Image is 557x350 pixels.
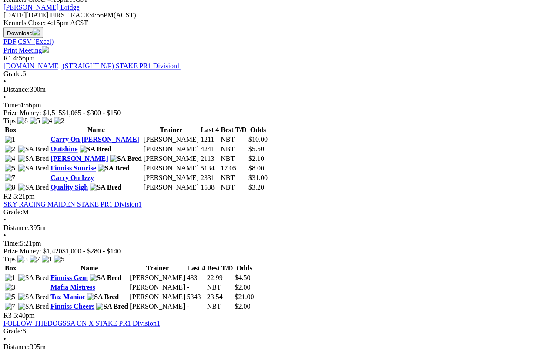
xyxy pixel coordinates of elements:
[3,224,554,232] div: 395m
[248,126,268,134] th: Odds
[110,155,142,163] img: SA Bred
[143,173,199,182] td: [PERSON_NAME]
[220,145,247,153] td: NBT
[3,247,554,255] div: Prize Money: $1,420
[3,327,23,335] span: Grade:
[207,283,234,292] td: NBT
[200,164,219,173] td: 5134
[62,109,121,117] span: $1,065 - $300 - $150
[3,216,6,223] span: •
[200,126,219,134] th: Last 4
[50,274,88,281] a: Finniss Gem
[143,164,199,173] td: [PERSON_NAME]
[3,27,43,38] button: Download
[234,264,254,273] th: Odds
[80,145,111,153] img: SA Bred
[200,183,219,192] td: 1538
[5,274,15,282] img: 1
[207,293,234,301] td: 23.54
[42,117,52,125] img: 4
[3,86,554,93] div: 300m
[50,183,88,191] a: Quality Sigh
[248,164,264,172] span: $8.00
[50,145,77,153] a: Outshine
[5,164,15,172] img: 5
[3,109,554,117] div: Prize Money: $1,515
[50,136,139,143] a: Carry On [PERSON_NAME]
[50,293,85,300] a: Taz Maniac
[248,145,264,153] span: $5.50
[220,154,247,163] td: NBT
[50,283,95,291] a: Mafia Mistress
[3,208,554,216] div: M
[90,274,121,282] img: SA Bred
[3,335,6,343] span: •
[220,173,247,182] td: NBT
[13,54,35,62] span: 4:56pm
[235,293,254,300] span: $21.00
[200,145,219,153] td: 4241
[186,283,205,292] td: -
[5,303,15,310] img: 7
[5,283,15,291] img: 3
[3,93,6,101] span: •
[3,38,16,45] a: PDF
[50,155,108,162] a: [PERSON_NAME]
[186,302,205,311] td: -
[3,11,48,19] span: [DATE]
[3,208,23,216] span: Grade:
[3,38,554,46] div: Download
[87,293,119,301] img: SA Bred
[200,135,219,144] td: 1211
[5,155,15,163] img: 4
[5,136,15,143] img: 1
[3,101,554,109] div: 4:56pm
[3,62,181,70] a: [DOMAIN_NAME] (STRAIGHT N/P) STAKE PR1 Division1
[3,327,554,335] div: 6
[143,183,199,192] td: [PERSON_NAME]
[207,302,234,311] td: NBT
[3,117,16,124] span: Tips
[13,312,35,319] span: 5:40pm
[18,164,49,172] img: SA Bred
[50,11,136,19] span: 4:56PM(ACST)
[5,183,15,191] img: 8
[33,28,40,35] img: download.svg
[50,264,128,273] th: Name
[5,174,15,182] img: 7
[3,47,49,54] a: Print Meeting
[220,164,247,173] td: 17.05
[143,135,199,144] td: [PERSON_NAME]
[129,273,185,282] td: [PERSON_NAME]
[18,38,54,45] a: CSV (Excel)
[90,183,121,191] img: SA Bred
[207,273,234,282] td: 22.99
[248,174,268,181] span: $31.00
[18,183,49,191] img: SA Bred
[54,255,64,263] img: 5
[5,293,15,301] img: 5
[220,135,247,144] td: NBT
[96,303,128,310] img: SA Bred
[3,200,142,208] a: SKY RACING MAIDEN STAKE PR1 Division1
[62,247,121,255] span: $1,000 - $280 - $140
[18,293,49,301] img: SA Bred
[207,264,234,273] th: Best T/D
[235,303,250,310] span: $2.00
[17,117,28,125] img: 8
[5,264,17,272] span: Box
[13,193,35,200] span: 5:21pm
[50,126,142,134] th: Name
[18,155,49,163] img: SA Bred
[220,126,247,134] th: Best T/D
[143,145,199,153] td: [PERSON_NAME]
[186,273,205,282] td: 433
[30,117,40,125] img: 5
[17,255,28,263] img: 3
[3,78,6,85] span: •
[220,183,247,192] td: NBT
[3,19,554,27] div: Kennels Close: 4:15pm ACST
[54,117,64,125] img: 2
[3,193,12,200] span: R2
[3,70,23,77] span: Grade:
